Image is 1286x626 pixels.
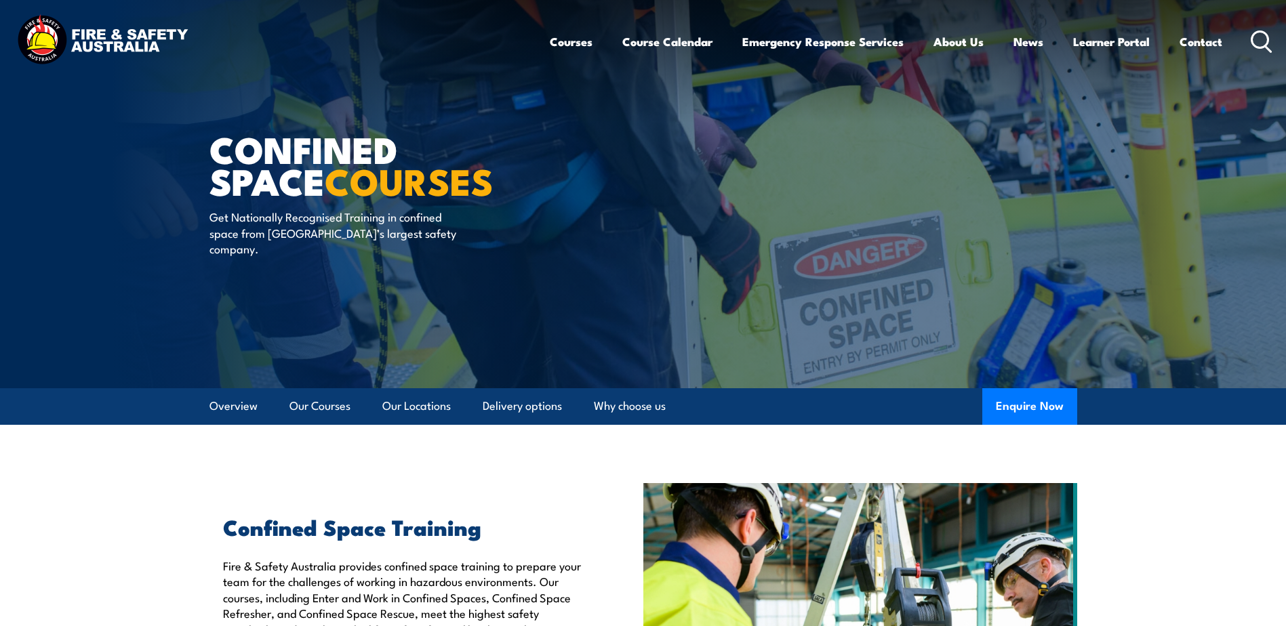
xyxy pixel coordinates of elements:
h1: Confined Space [209,133,544,196]
a: Our Locations [382,388,451,424]
a: Learner Portal [1073,24,1150,60]
p: Get Nationally Recognised Training in confined space from [GEOGRAPHIC_DATA]’s largest safety comp... [209,209,457,256]
a: News [1013,24,1043,60]
a: Emergency Response Services [742,24,904,60]
strong: COURSES [325,152,494,208]
a: Why choose us [594,388,666,424]
a: Contact [1180,24,1222,60]
a: Overview [209,388,258,424]
a: Delivery options [483,388,562,424]
a: Courses [550,24,592,60]
a: About Us [933,24,984,60]
a: Our Courses [289,388,350,424]
a: Course Calendar [622,24,712,60]
button: Enquire Now [982,388,1077,425]
h2: Confined Space Training [223,517,581,536]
